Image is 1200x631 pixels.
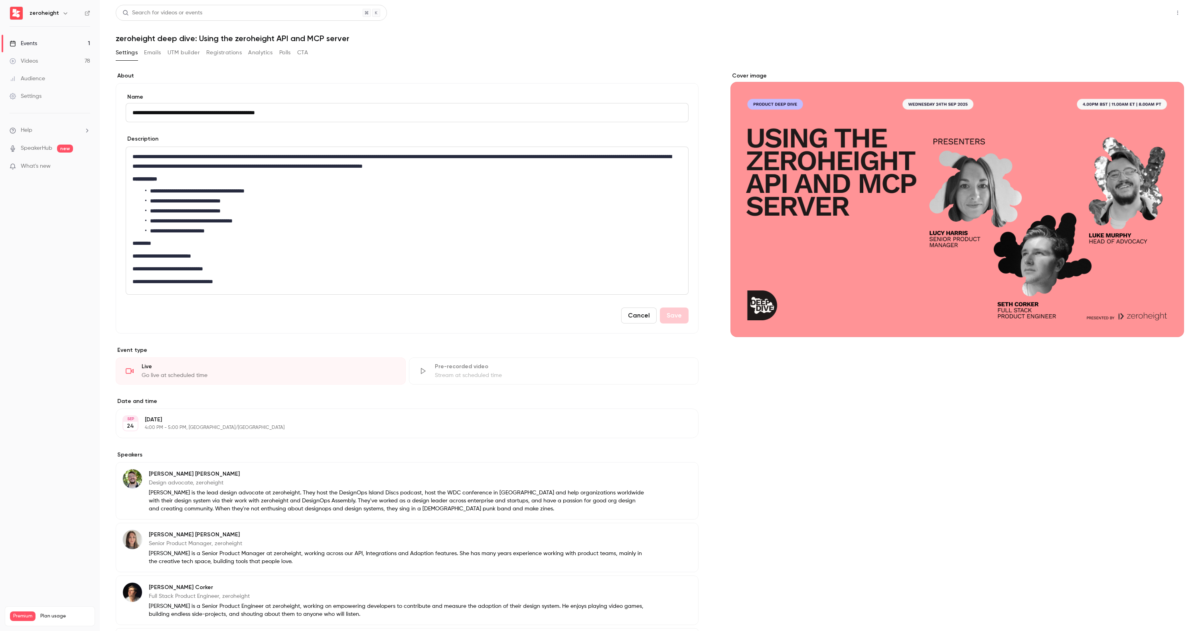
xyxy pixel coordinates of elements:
span: Plan usage [40,613,90,619]
p: [PERSON_NAME] is the lead design advocate at zeroheight. They host the DesignOps Island Discs pod... [149,489,647,513]
div: Pre-recorded video [435,363,689,371]
img: zeroheight [10,7,23,20]
div: Go live at scheduled time [142,371,396,379]
p: Event type [116,346,699,354]
div: Settings [10,92,41,100]
div: Audience [10,75,45,83]
p: [PERSON_NAME] [PERSON_NAME] [149,531,647,539]
span: What's new [21,162,51,171]
div: editor [126,147,688,294]
label: Cover image [730,72,1184,80]
div: LiveGo live at scheduled time [116,357,406,385]
p: Full Stack Product Engineer, zeroheight [149,592,647,600]
button: CTA [297,46,308,59]
button: Registrations [206,46,242,59]
p: [DATE] [145,416,656,424]
section: Cover image [730,72,1184,337]
p: [PERSON_NAME] [PERSON_NAME] [149,470,647,478]
button: Settings [116,46,138,59]
section: description [126,147,689,295]
div: Pre-recorded videoStream at scheduled time [409,357,699,385]
p: [PERSON_NAME] is a Senior Product Manager at zeroheight, working across our API, Integrations and... [149,550,647,566]
button: Cancel [621,308,657,323]
p: Senior Product Manager, zeroheight [149,540,647,548]
h1: zeroheight deep dive: Using the zeroheight API and MCP server [116,34,1184,43]
span: Help [21,126,32,135]
div: Seth Corker[PERSON_NAME] CorkerFull Stack Product Engineer, zeroheight[PERSON_NAME] is a Senior P... [116,575,699,625]
div: SEP [123,416,138,422]
span: new [57,145,73,153]
button: Emails [144,46,161,59]
button: Share [1133,5,1165,21]
img: Lucy Harris [123,530,142,549]
a: SpeakerHub [21,144,52,153]
p: [PERSON_NAME] Corker [149,583,647,591]
div: Stream at scheduled time [435,371,689,379]
label: Name [126,93,689,101]
p: Design advocate, zeroheight [149,479,647,487]
button: UTM builder [168,46,200,59]
iframe: Noticeable Trigger [81,163,90,170]
label: Date and time [116,397,699,405]
button: Polls [279,46,291,59]
p: [PERSON_NAME] is a Senior Product Engineer at zeroheight, working on empowering developers to con... [149,602,647,618]
div: Lucy Harris[PERSON_NAME] [PERSON_NAME]Senior Product Manager, zeroheight[PERSON_NAME] is a Senior... [116,523,699,572]
img: Luke Murphy [123,469,142,488]
span: Premium [10,611,36,621]
h6: zeroheight [30,9,59,17]
div: Events [10,40,37,48]
button: Analytics [248,46,273,59]
div: Live [142,363,396,371]
div: Videos [10,57,38,65]
img: Seth Corker [123,583,142,602]
label: Speakers [116,451,699,459]
div: Search for videos or events [122,9,202,17]
label: About [116,72,699,80]
p: 4:00 PM - 5:00 PM, [GEOGRAPHIC_DATA]/[GEOGRAPHIC_DATA] [145,425,656,431]
div: Luke Murphy[PERSON_NAME] [PERSON_NAME]Design advocate, zeroheight[PERSON_NAME] is the lead design... [116,462,699,520]
li: help-dropdown-opener [10,126,90,135]
label: Description [126,135,158,143]
p: 24 [127,422,134,430]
